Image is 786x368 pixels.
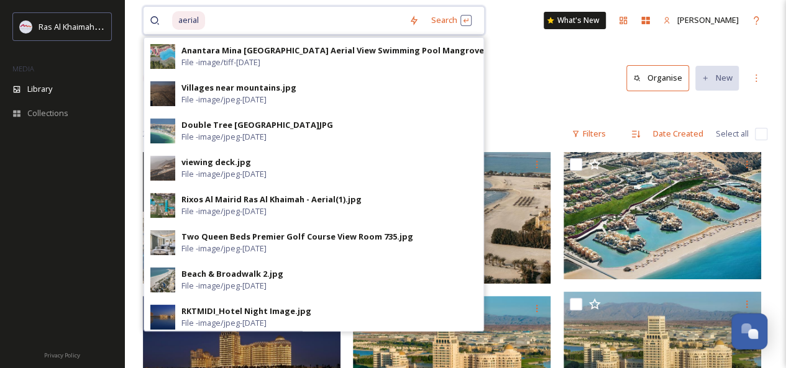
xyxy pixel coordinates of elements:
[731,313,767,349] button: Open Chat
[181,194,362,205] div: Rixos Al Mairid Ras Al Khaimah - Aerial(1).jpg
[181,56,260,68] span: File - image/tiff - [DATE]
[44,351,80,359] span: Privacy Policy
[150,305,175,330] img: 6372cd79-d477-4fd2-8e24-4fd873aebfa9.jpg
[27,83,52,95] span: Library
[150,156,175,181] img: 2aa1adc1-6bba-4793-a180-eacba8c11ea2.jpg
[27,107,68,119] span: Collections
[150,44,175,69] img: b26b0bd6-4645-41af-8545-965a72b1f802.jpg
[564,152,761,279] img: The Cove Rotana Resort Ras Al Khaimah.jpg
[181,119,333,131] div: Double Tree [GEOGRAPHIC_DATA]JPG
[12,64,34,73] span: MEDIA
[544,12,606,29] a: What's New
[150,119,175,143] img: 2f9715b9-360c-4ed6-b02f-57f5dc4e5976.jpg
[565,122,612,146] div: Filters
[647,122,710,146] div: Date Created
[39,20,214,32] span: Ras Al Khaimah Tourism Development Authority
[150,193,175,218] img: 8428bfb6-ecb9-402c-9685-9fc92ab23f4d.jpg
[20,20,32,33] img: Logo_RAKTDA_RGB-01.png
[150,267,175,292] img: 79e66004-8c27-4448-87bb-99233e3f98b8.jpg
[181,231,413,243] div: Two Queen Beds Premier Golf Course View Room 735.jpg
[181,317,267,329] span: File - image/jpeg - [DATE]
[181,280,267,292] span: File - image/jpeg - [DATE]
[143,128,168,140] span: 24 file s
[181,156,251,168] div: viewing deck.jpg
[626,65,695,91] a: Organise
[695,66,739,90] button: New
[143,152,340,284] img: Waldorf Astoria Beach.jpg
[425,8,478,32] div: Search
[181,94,267,105] span: File - image/jpeg - [DATE]
[716,128,749,140] span: Select all
[181,243,267,254] span: File - image/jpeg - [DATE]
[677,14,739,25] span: [PERSON_NAME]
[181,45,550,56] div: Anantara Mina [GEOGRAPHIC_DATA] Aerial View Swimming Pool Mangroves Wide Angle.tif
[657,8,745,32] a: [PERSON_NAME]
[181,268,283,280] div: Beach & Broadwalk 2.jpg
[181,82,296,94] div: Villages near mountains.jpg
[150,230,175,255] img: e90b110b-2d85-46a1-a5e4-070791c5812a.jpg
[181,305,311,317] div: RKTMIDI_Hotel Night Image.jpg
[626,65,689,91] button: Organise
[181,131,267,143] span: File - image/jpeg - [DATE]
[181,168,267,180] span: File - image/jpeg - [DATE]
[150,81,175,106] img: 052c3f3c-faa9-40d5-9318-00233c71743d.jpg
[44,347,80,362] a: Privacy Policy
[172,11,205,29] span: aerial
[181,205,267,217] span: File - image/jpeg - [DATE]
